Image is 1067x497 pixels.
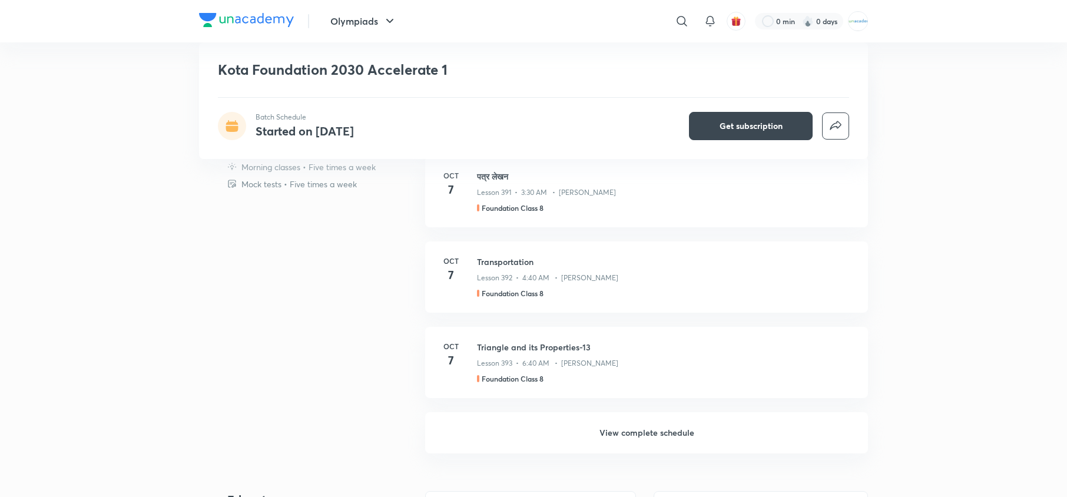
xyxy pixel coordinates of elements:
[482,288,544,299] h5: Foundation Class 8
[439,266,463,284] h4: 7
[256,112,354,122] p: Batch Schedule
[477,273,618,283] p: Lesson 392 • 4:40 AM • [PERSON_NAME]
[425,241,868,327] a: Oct7TransportationLesson 392 • 4:40 AM • [PERSON_NAME]Foundation Class 8
[425,327,868,412] a: Oct7Triangle and its Properties-13Lesson 393 • 6:40 AM • [PERSON_NAME]Foundation Class 8
[477,256,854,268] h3: Transportation
[425,156,868,241] a: Oct7पत्र लेखनLesson 391 • 3:30 AM • [PERSON_NAME]Foundation Class 8
[477,358,618,369] p: Lesson 393 • 6:40 AM • [PERSON_NAME]
[477,187,616,198] p: Lesson 391 • 3:30 AM • [PERSON_NAME]
[439,181,463,198] h4: 7
[802,15,814,27] img: streak
[477,170,854,183] h3: पत्र लेखन
[199,13,294,30] a: Company Logo
[439,170,463,181] h6: Oct
[439,256,463,266] h6: Oct
[241,161,376,173] p: Morning classes • Five times a week
[439,352,463,369] h4: 7
[727,12,745,31] button: avatar
[482,203,544,213] h5: Foundation Class 8
[425,412,868,453] h6: View complete schedule
[323,9,404,33] button: Olympiads
[720,120,783,132] span: Get subscription
[477,341,854,353] h3: Triangle and its Properties-13
[848,11,868,31] img: MOHAMMED SHOAIB
[199,13,294,27] img: Company Logo
[218,61,679,78] h1: Kota Foundation 2030 Accelerate 1
[482,373,544,384] h5: Foundation Class 8
[689,112,813,140] button: Get subscription
[256,123,354,139] h4: Started on [DATE]
[439,341,463,352] h6: Oct
[731,16,741,26] img: avatar
[241,178,357,190] p: Mock tests • Five times a week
